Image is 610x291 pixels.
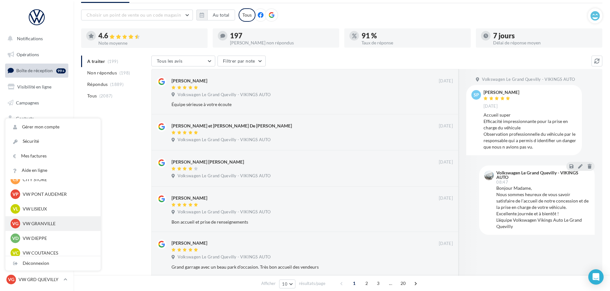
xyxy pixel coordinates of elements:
a: Contacts [4,112,70,125]
button: Au total [196,10,235,20]
a: Aide en ligne [5,163,101,178]
div: [PERSON_NAME] [172,195,207,201]
span: VG [8,276,14,283]
div: 91 % [362,32,466,39]
span: Choisir un point de vente ou un code magasin [87,12,181,18]
span: [DATE] [439,123,453,129]
div: 197 [230,32,334,39]
span: Tous [87,93,97,99]
button: Choisir un point de vente ou un code magasin [81,10,193,20]
a: Sécurité [5,134,101,149]
p: VW LISIEUX [23,206,93,212]
p: CITY STORE [23,176,93,183]
button: Tous les avis [151,56,215,66]
span: Volkswagen Le Grand Quevilly - VIKINGS AUTO [178,92,271,98]
a: Mes factures [5,149,101,163]
span: Volkswagen Le Grand Quevilly - VIKINGS AUTO [178,209,271,215]
a: Visibilité en ligne [4,80,70,94]
span: 3 [373,278,383,288]
span: 10 [282,281,287,287]
a: VG VW GRD QUEVILLY [5,273,68,286]
span: [DATE] [484,103,498,109]
p: VW GRD QUEVILLY [19,276,61,283]
span: Volkswagen Le Grand Quevilly - VIKINGS AUTO [178,173,271,179]
span: VD [12,235,19,241]
span: (198) [119,70,130,75]
button: Filtrer par note [217,56,266,66]
span: VG [12,220,19,227]
span: (2087) [99,93,113,98]
p: VW PONT AUDEMER [23,191,93,197]
span: Tous les avis [157,58,183,64]
div: [PERSON_NAME] [172,78,207,84]
span: [DATE] [439,195,453,201]
div: [PERSON_NAME] non répondus [230,41,334,45]
span: [DATE] [439,241,453,247]
span: (1889) [110,82,124,87]
div: [PERSON_NAME] [PERSON_NAME] [172,159,244,165]
a: Calendrier [4,144,70,157]
a: Campagnes DataOnDemand [4,181,70,200]
a: Gérer mon compte [5,120,101,134]
span: Volkswagen Le Grand Quevilly - VIKINGS AUTO [482,77,575,82]
button: 10 [279,280,295,288]
span: [DATE] [439,159,453,165]
div: 4.6 [98,32,202,40]
span: Afficher [261,280,276,287]
span: VC [12,250,19,256]
div: Grand garrage avec un beau park d'occasion. Très bon accueil des vendeurs [172,264,411,270]
span: sp [474,92,479,98]
button: Notifications [4,32,67,45]
div: 7 jours [493,32,597,39]
div: Équipe sérieuse à votre écoute [172,101,411,108]
a: Boîte de réception99+ [4,64,70,77]
div: Déconnexion [5,256,101,271]
a: Médiathèque [4,128,70,141]
span: CS [13,176,18,183]
span: Contacts [16,116,34,121]
span: 1 [349,278,359,288]
div: Tous [239,8,255,22]
div: Accueil super Efficacité impressionnante pour la prise en charge du véhicule Observation professi... [484,112,577,150]
p: VW DIEPPE [23,235,93,241]
span: Volkswagen Le Grand Quevilly - VIKINGS AUTO [178,137,271,143]
span: 2 [362,278,372,288]
div: Volkswagen Le Grand Quevilly - VIKINGS AUTO [496,171,588,180]
span: Opérations [17,52,39,57]
div: Bonjour Madame, Nous sommes heureux de vous savoir satisfaire de l'accueil de notre concession et... [496,185,590,230]
span: VL [13,206,18,212]
span: Visibilité en ligne [17,84,51,89]
div: Note moyenne [98,41,202,45]
span: 08:47 [496,180,508,184]
button: Au total [207,10,235,20]
span: [DATE] [439,78,453,84]
div: Délai de réponse moyen [493,41,597,45]
span: Répondus [87,81,108,88]
div: Open Intercom Messenger [588,269,604,285]
a: Campagnes [4,96,70,110]
span: Volkswagen Le Grand Quevilly - VIKINGS AUTO [178,254,271,260]
div: [PERSON_NAME] [484,90,519,95]
span: ... [385,278,396,288]
span: Campagnes [16,100,39,105]
div: [PERSON_NAME] et [PERSON_NAME] De [PERSON_NAME] [172,123,292,129]
div: Taux de réponse [362,41,466,45]
span: 20 [398,278,408,288]
div: Bon accueil et prise de renseignements [172,219,411,225]
div: 99+ [56,68,66,73]
span: Notifications [17,36,43,41]
span: VP [12,191,19,197]
p: VW COUTANCES [23,250,93,256]
a: Opérations [4,48,70,61]
span: résultats/page [299,280,325,287]
span: Boîte de réception [16,68,53,73]
p: VW GRANVILLE [23,220,93,227]
span: Non répondus [87,70,117,76]
div: [PERSON_NAME] [172,240,207,246]
a: PLV et print personnalisable [4,159,70,178]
